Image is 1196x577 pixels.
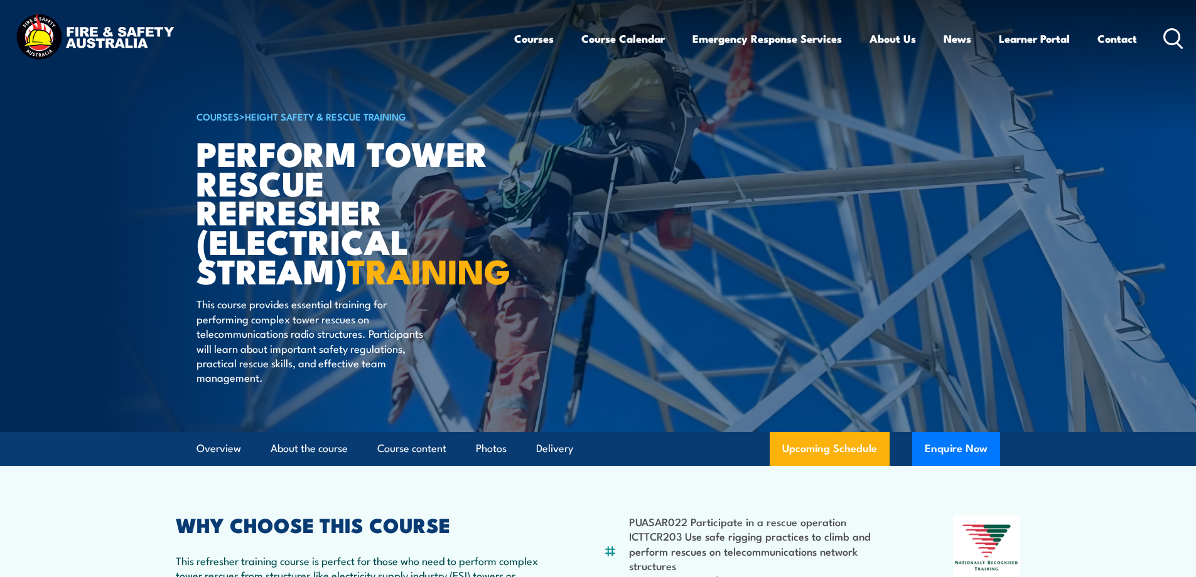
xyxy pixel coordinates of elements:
[912,432,1000,466] button: Enquire Now
[271,432,348,465] a: About the course
[514,22,554,55] a: Courses
[629,514,892,529] li: PUASAR022 Participate in a rescue operation
[377,432,446,465] a: Course content
[581,22,665,55] a: Course Calendar
[197,109,239,123] a: COURSES
[536,432,573,465] a: Delivery
[197,432,241,465] a: Overview
[770,432,890,466] a: Upcoming Schedule
[176,515,542,533] h2: WHY CHOOSE THIS COURSE
[692,22,842,55] a: Emergency Response Services
[999,22,1070,55] a: Learner Portal
[245,109,406,123] a: Height Safety & Rescue Training
[347,244,510,296] strong: TRAINING
[870,22,916,55] a: About Us
[197,138,507,285] h1: Perform tower rescue refresher (Electrical Stream)
[1097,22,1137,55] a: Contact
[197,296,426,384] p: This course provides essential training for performing complex tower rescues on telecommunication...
[629,529,892,573] li: ICTTCR203 Use safe rigging practices to climb and perform rescues on telecommunications network s...
[476,432,507,465] a: Photos
[944,22,971,55] a: News
[197,109,507,124] h6: >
